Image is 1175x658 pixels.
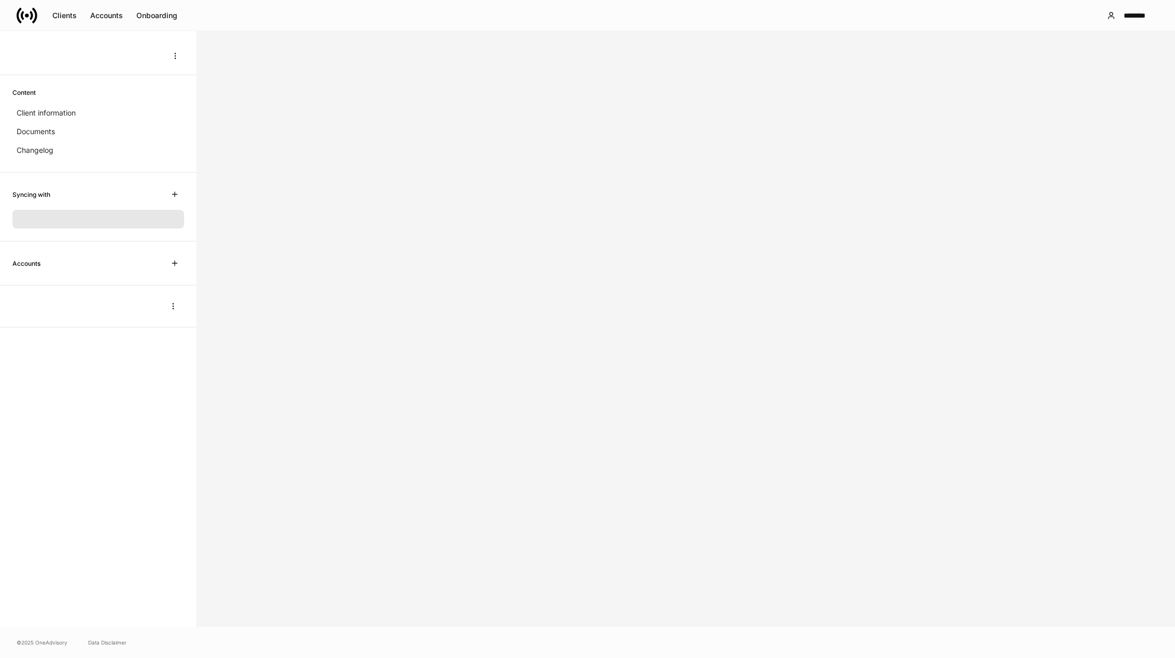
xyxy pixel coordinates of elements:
h6: Syncing with [12,190,50,199]
h6: Content [12,88,36,97]
div: Accounts [90,12,123,19]
h6: Accounts [12,259,40,268]
span: © 2025 OneAdvisory [17,638,67,647]
a: Changelog [12,141,184,160]
p: Client information [17,108,76,118]
a: Documents [12,122,184,141]
p: Documents [17,126,55,137]
a: Data Disclaimer [88,638,127,647]
div: Onboarding [136,12,177,19]
button: Clients [46,7,83,24]
div: Clients [52,12,77,19]
button: Accounts [83,7,130,24]
button: Onboarding [130,7,184,24]
a: Client information [12,104,184,122]
p: Changelog [17,145,53,155]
